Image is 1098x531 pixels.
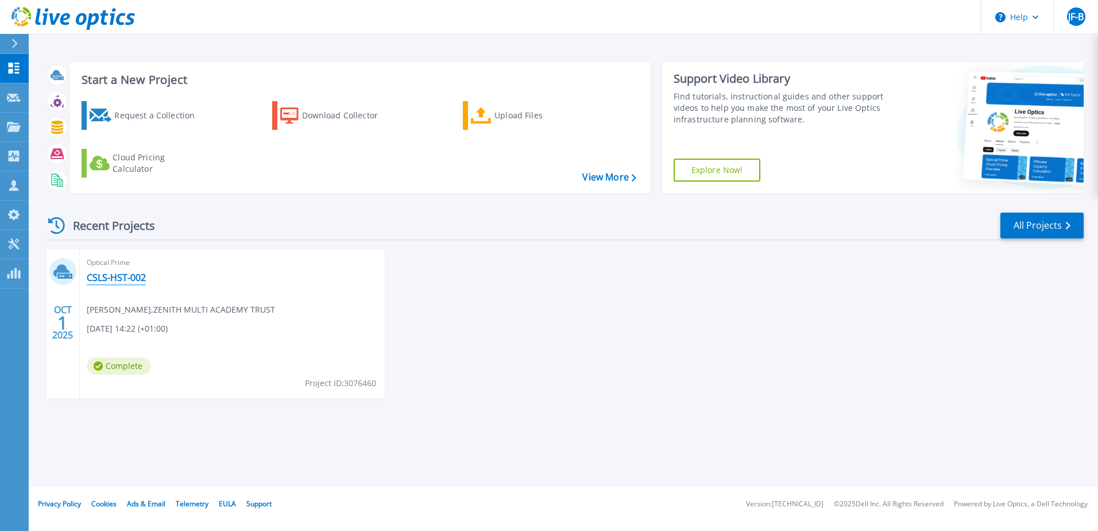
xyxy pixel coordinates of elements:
div: Recent Projects [44,211,171,240]
span: Project ID: 3076460 [305,377,376,390]
a: Support [246,499,272,509]
span: Optical Prime [87,256,378,269]
div: Cloud Pricing Calculator [113,152,204,175]
a: Explore Now! [674,159,761,182]
a: Request a Collection [82,101,210,130]
a: CSLS-HST-002 [87,272,146,283]
span: 1 [57,318,68,328]
div: Download Collector [302,104,394,127]
span: [PERSON_NAME] , ZENITH MULTI ACADEMY TRUST [87,303,275,316]
a: Cookies [91,499,117,509]
a: Cloud Pricing Calculator [82,149,210,178]
a: Ads & Email [127,499,165,509]
h3: Start a New Project [82,74,636,86]
span: [DATE] 14:22 (+01:00) [87,322,168,335]
li: Powered by Live Optics, a Dell Technology [954,501,1088,508]
div: Upload Files [494,104,586,127]
a: Telemetry [176,499,208,509]
span: Complete [87,357,151,375]
a: EULA [219,499,236,509]
div: Find tutorials, instructional guides and other support videos to help you make the most of your L... [674,91,888,125]
a: Upload Files [463,101,591,130]
a: View More [582,172,636,183]
li: © 2025 Dell Inc. All Rights Reserved [834,501,944,508]
a: Download Collector [272,101,400,130]
a: All Projects [1000,213,1084,238]
li: Version: [TECHNICAL_ID] [746,501,823,508]
a: Privacy Policy [38,499,81,509]
span: JF-B [1068,12,1084,21]
div: OCT 2025 [52,302,74,344]
div: Request a Collection [114,104,206,127]
div: Support Video Library [674,71,888,86]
